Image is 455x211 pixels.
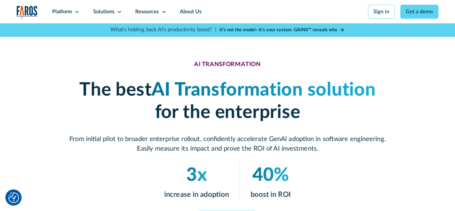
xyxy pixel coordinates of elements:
p: What's holding back AI's productivity boost? | [110,26,217,34]
p: boost in ROI [250,189,291,200]
p: increase in adoption [164,189,229,200]
button: Cookie Settings [8,192,19,203]
a: Sign in [368,5,395,19]
img: Logo of the analytics and reporting company Faros. [17,6,38,19]
em: 40% [252,166,289,184]
div: Solutions [93,8,114,16]
em: 3x [186,166,207,184]
a: home [17,6,38,19]
em: AI Transformation solution [151,81,376,99]
div: Platform [52,8,72,16]
div: AI TRANSFORMATION [194,61,261,68]
a: Get a demo [400,5,438,19]
strong: for the enterprise [155,103,300,121]
p: From initial pilot to broader enterprise rollout, confidently accelerate GenAI adoption in softwa... [69,134,386,153]
strong: It’s not the model—it’s your system. GAINS™ reveals why [219,28,337,32]
a: It’s not the model—it’s your system. GAINS™ reveals why [219,27,345,33]
img: Revisit consent button [8,192,19,203]
strong: The best [79,81,151,99]
div: Resources [135,8,159,16]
